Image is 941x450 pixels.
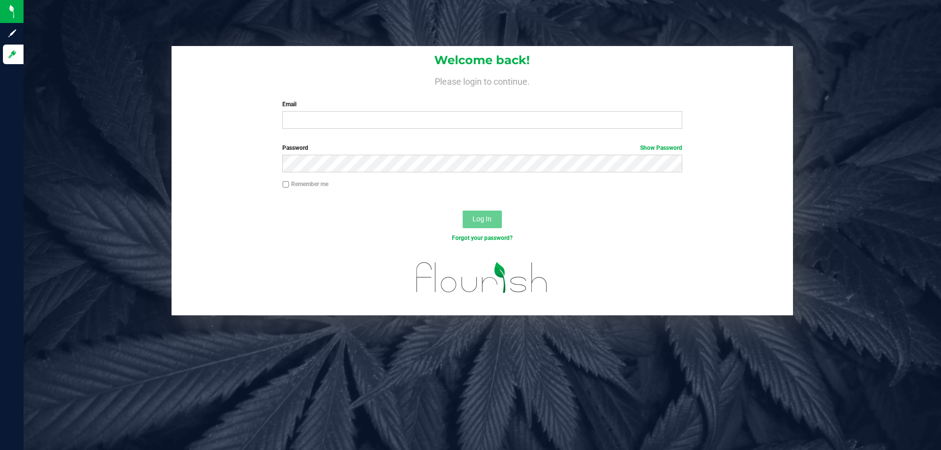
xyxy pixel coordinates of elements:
[282,181,289,188] input: Remember me
[172,74,793,86] h4: Please login to continue.
[472,215,492,223] span: Log In
[282,180,328,189] label: Remember me
[282,100,682,109] label: Email
[7,49,17,59] inline-svg: Log in
[7,28,17,38] inline-svg: Sign up
[172,54,793,67] h1: Welcome back!
[452,235,513,241] a: Forgot your password?
[404,253,560,303] img: flourish_logo.svg
[282,144,308,151] span: Password
[640,144,682,151] a: Show Password
[463,211,502,228] button: Log In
